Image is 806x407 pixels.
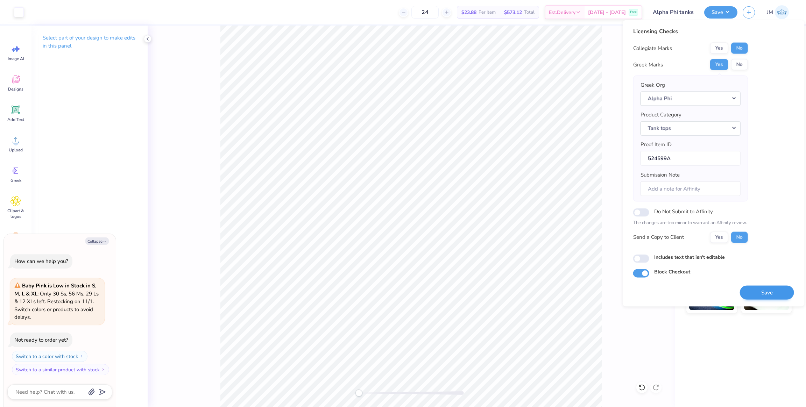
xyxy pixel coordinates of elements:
[731,59,748,70] button: No
[710,43,728,54] button: Yes
[775,5,789,19] img: John Michael Binayas
[7,117,24,122] span: Add Text
[633,220,748,227] p: The changes are too minor to warrant an Affinity review.
[641,171,680,179] label: Submission Note
[641,141,672,149] label: Proof Item ID
[710,231,728,243] button: Yes
[8,56,24,62] span: Image AI
[8,86,23,92] span: Designs
[648,5,699,19] input: Untitled Design
[588,9,626,16] span: [DATE] - [DATE]
[633,27,748,36] div: Licensing Checks
[654,268,690,275] label: Block Checkout
[101,367,105,372] img: Switch to a similar product with stock
[479,9,496,16] span: Per Item
[411,6,439,19] input: – –
[79,354,84,358] img: Switch to a color with stock
[710,59,728,70] button: Yes
[641,111,681,119] label: Product Category
[654,207,713,216] label: Do Not Submit to Affinity
[767,8,773,16] span: JM
[355,390,362,397] div: Accessibility label
[85,237,109,245] button: Collapse
[14,282,97,297] strong: Baby Pink is Low in Stock in S, M, L & XL
[731,43,748,54] button: No
[504,9,522,16] span: $573.12
[14,282,99,321] span: : Only 30 Ss, 56 Ms, 29 Ls & 12 XLs left. Restocking on 11/1. Switch colors or products to avoid ...
[654,253,725,260] label: Includes text that isn't editable
[4,208,27,219] span: Clipart & logos
[704,6,737,19] button: Save
[12,364,109,375] button: Switch to a similar product with stock
[630,10,637,15] span: Free
[633,233,684,241] div: Send a Copy to Client
[9,147,23,153] span: Upload
[10,178,21,183] span: Greek
[12,351,87,362] button: Switch to a color with stock
[641,181,741,196] input: Add a note for Affinity
[641,121,741,135] button: Tank tops
[641,91,741,106] button: Alpha Phi
[461,9,476,16] span: $23.88
[633,60,663,69] div: Greek Marks
[633,44,672,52] div: Collegiate Marks
[14,258,68,265] div: How can we help you?
[641,81,665,89] label: Greek Org
[764,5,792,19] a: JM
[43,34,136,50] p: Select part of your design to make edits in this panel
[524,9,535,16] span: Total
[549,9,575,16] span: Est. Delivery
[740,285,794,300] button: Save
[14,336,68,343] div: Not ready to order yet?
[731,231,748,243] button: No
